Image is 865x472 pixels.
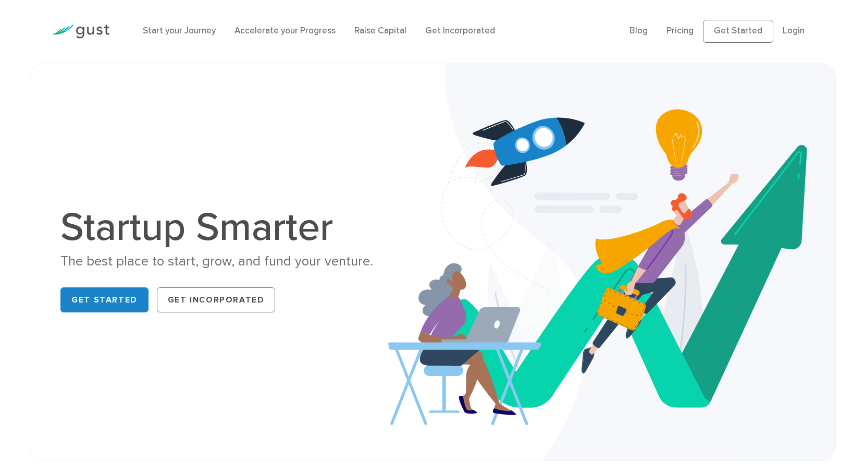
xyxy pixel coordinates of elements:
a: Raise Capital [354,26,406,36]
a: Get Incorporated [425,26,495,36]
img: Gust Logo [51,25,109,39]
h1: Startup Smarter [60,208,420,247]
a: Pricing [666,26,694,36]
a: Start your Journey [143,26,216,36]
div: The best place to start, grow, and fund your venture. [60,252,420,271]
a: Get Incorporated [157,287,276,312]
a: Accelerate your Progress [234,26,336,36]
a: Get Started [60,287,149,312]
a: Get Started [703,20,773,43]
img: Startup Smarter Hero [388,63,835,461]
a: Blog [629,26,648,36]
a: Login [783,26,805,36]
